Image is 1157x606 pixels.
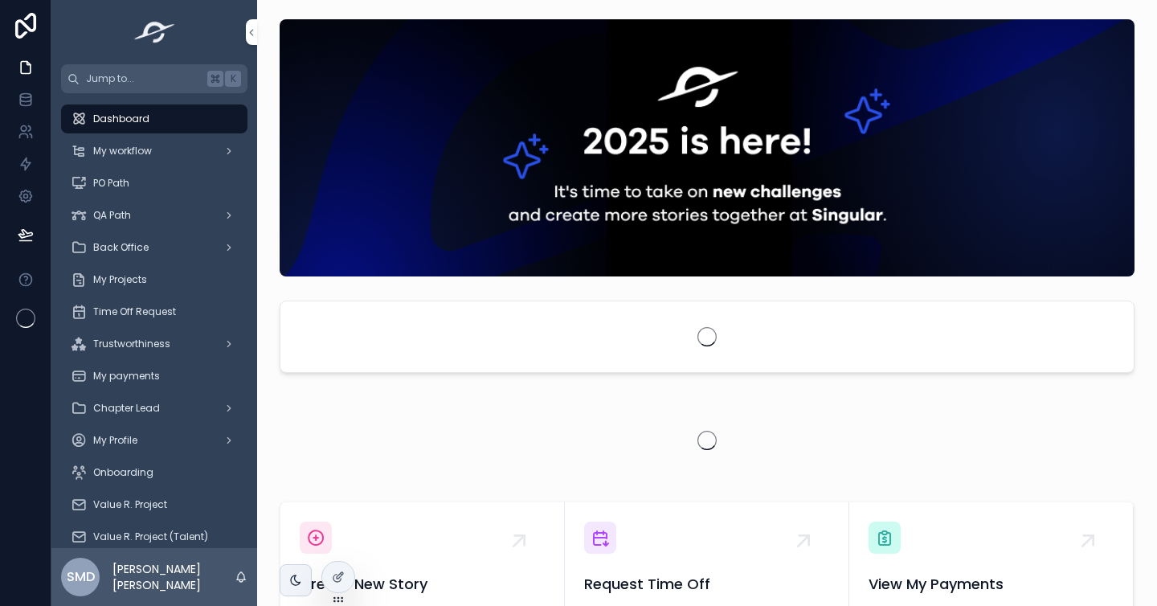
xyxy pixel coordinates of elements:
a: QA Path [61,201,247,230]
span: Chapter Lead [93,402,160,415]
a: Chapter Lead [61,394,247,423]
span: K [227,72,239,85]
span: Trustworthiness [93,338,170,350]
button: Jump to...K [61,64,247,93]
span: Time Off Request [93,305,176,318]
span: Value R. Project [93,498,167,511]
a: Dashboard [61,104,247,133]
span: Create New Story [300,573,545,596]
a: PO Path [61,169,247,198]
span: Request Time Off [584,573,829,596]
span: PO Path [93,177,129,190]
span: Back Office [93,241,149,254]
span: Jump to... [86,72,201,85]
span: QA Path [93,209,131,222]
a: My Profile [61,426,247,455]
span: My payments [93,370,160,383]
img: App logo [129,19,180,45]
a: Time Off Request [61,297,247,326]
span: Onboarding [93,466,153,479]
a: Back Office [61,233,247,262]
span: Value R. Project (Talent) [93,530,208,543]
a: Value R. Project (Talent) [61,522,247,551]
span: My Profile [93,434,137,447]
span: View My Payments [869,573,1114,596]
span: Dashboard [93,113,149,125]
a: My Projects [61,265,247,294]
span: SMD [67,567,95,587]
span: My Projects [93,273,147,286]
a: My payments [61,362,247,391]
span: My workflow [93,145,152,158]
a: Trustworthiness [61,330,247,358]
a: Onboarding [61,458,247,487]
p: [PERSON_NAME] [PERSON_NAME] [112,561,235,593]
a: My workflow [61,137,247,166]
div: scrollable content [51,93,257,548]
a: Value R. Project [61,490,247,519]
